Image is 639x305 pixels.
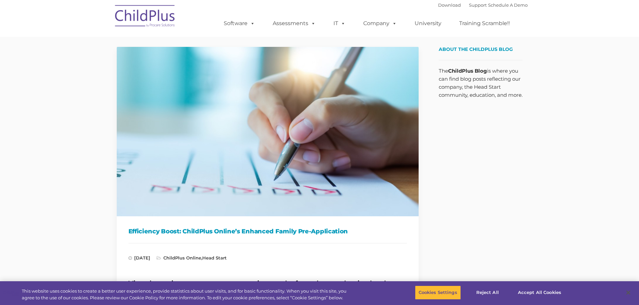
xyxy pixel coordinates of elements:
[448,68,487,74] strong: ChildPlus Blog
[327,17,352,30] a: IT
[357,17,404,30] a: Company
[439,46,513,52] span: About the ChildPlus Blog
[438,2,528,8] font: |
[415,286,461,300] button: Cookies Settings
[202,255,227,260] a: Head Start
[469,2,487,8] a: Support
[157,255,227,260] span: ,
[217,17,262,30] a: Software
[128,226,407,236] h1: Efficiency Boost: ChildPlus Online’s Enhanced Family Pre-Application
[452,17,517,30] a: Training Scramble!!
[163,255,201,260] a: ChildPlus Online
[514,286,565,300] button: Accept All Cookies
[266,17,322,30] a: Assessments
[621,285,636,300] button: Close
[128,255,150,260] span: [DATE]
[488,2,528,8] a: Schedule A Demo
[438,2,461,8] a: Download
[117,47,419,216] img: Efficiency Boost: ChildPlus Online's Enhanced Family Pre-Application Process - Streamlining Appli...
[467,286,509,300] button: Reject All
[112,0,179,34] img: ChildPlus by Procare Solutions
[439,67,523,99] p: The is where you can find blog posts reflecting our company, the Head Start community, education,...
[22,288,352,301] div: This website uses cookies to create a better user experience, provide statistics about user visit...
[408,17,448,30] a: University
